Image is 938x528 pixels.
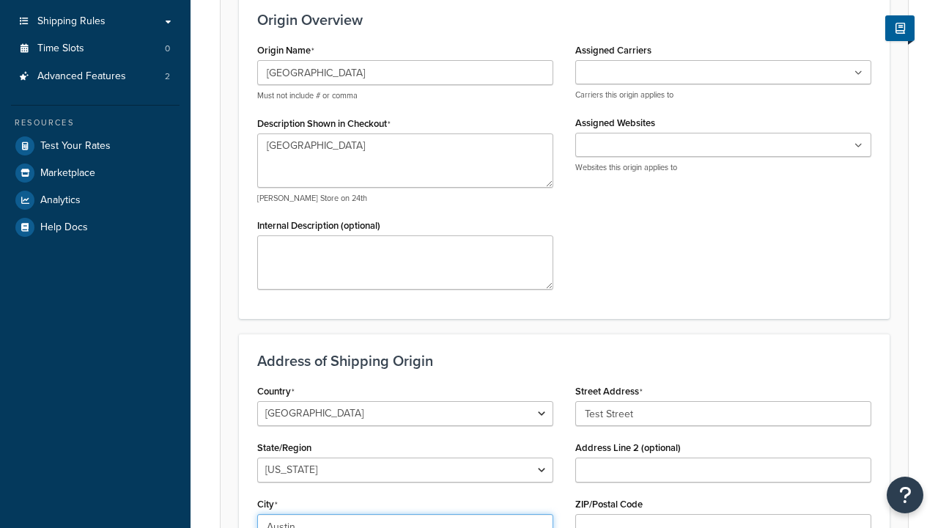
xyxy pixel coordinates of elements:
li: Time Slots [11,35,180,62]
p: Websites this origin applies to [575,162,871,173]
label: City [257,499,278,510]
a: Advanced Features2 [11,63,180,90]
div: Resources [11,117,180,129]
span: Time Slots [37,43,84,55]
span: 2 [165,70,170,83]
span: 0 [165,43,170,55]
span: Shipping Rules [37,15,106,28]
label: Description Shown in Checkout [257,118,391,130]
li: Advanced Features [11,63,180,90]
label: Origin Name [257,45,314,56]
a: Test Your Rates [11,133,180,159]
label: Internal Description (optional) [257,220,380,231]
button: Open Resource Center [887,477,923,513]
a: Analytics [11,187,180,213]
span: Analytics [40,194,81,207]
textarea: [GEOGRAPHIC_DATA] [257,133,553,188]
label: Street Address [575,386,643,397]
h3: Address of Shipping Origin [257,353,871,369]
a: Marketplace [11,160,180,186]
a: Help Docs [11,214,180,241]
h3: Origin Overview [257,12,871,28]
button: Show Help Docs [885,15,915,41]
label: Country [257,386,295,397]
span: Test Your Rates [40,140,111,153]
label: Assigned Websites [575,117,655,128]
a: Time Slots0 [11,35,180,62]
p: Must not include # or comma [257,90,553,101]
label: Address Line 2 (optional) [575,442,681,453]
a: Shipping Rules [11,8,180,35]
span: Marketplace [40,167,95,180]
span: Help Docs [40,221,88,234]
label: ZIP/Postal Code [575,499,643,510]
label: Assigned Carriers [575,45,651,56]
span: Advanced Features [37,70,126,83]
p: Carriers this origin applies to [575,89,871,100]
p: [PERSON_NAME] Store on 24th [257,193,553,204]
label: State/Region [257,442,311,453]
